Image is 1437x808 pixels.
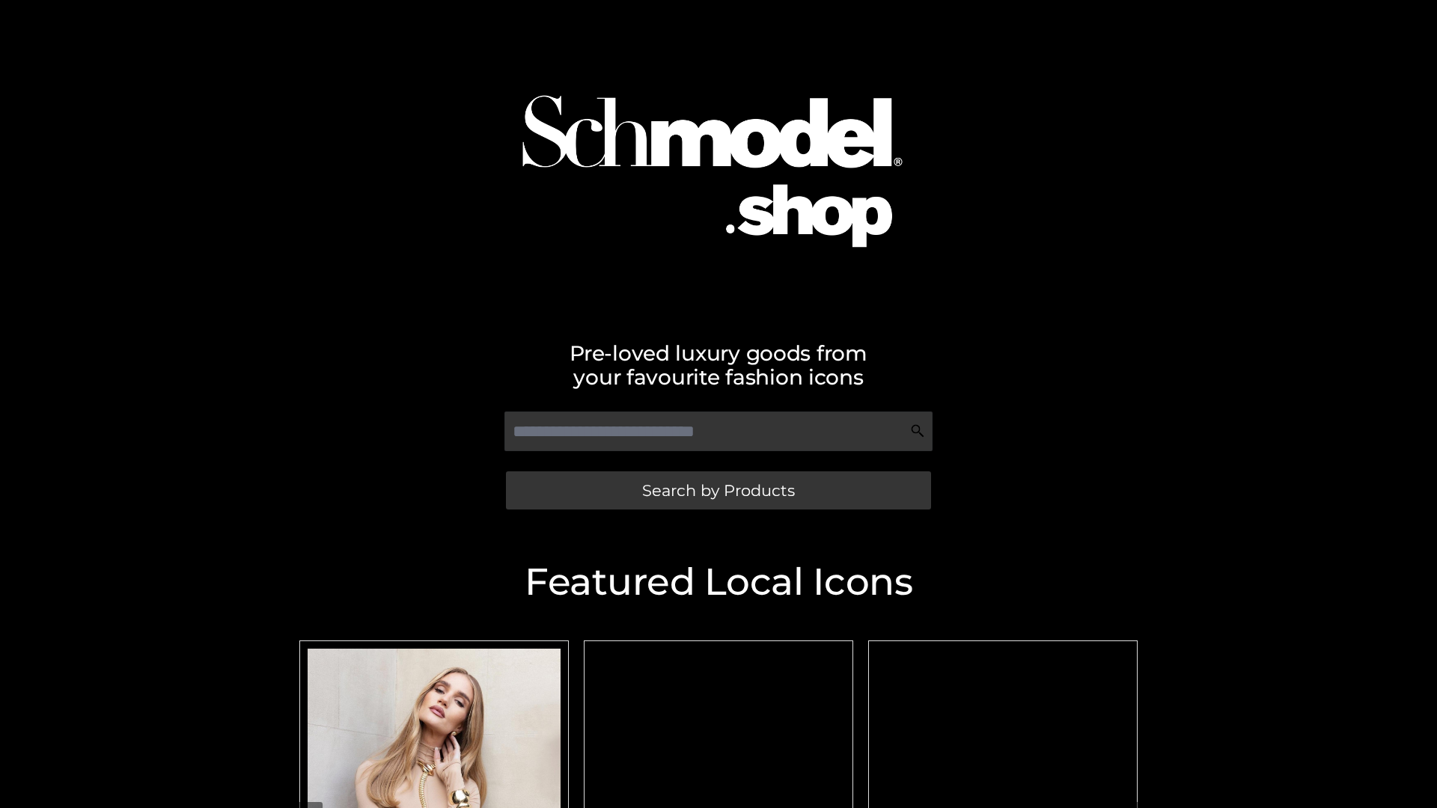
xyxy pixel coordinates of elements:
span: Search by Products [642,483,795,498]
img: Search Icon [910,423,925,438]
a: Search by Products [506,471,931,509]
h2: Featured Local Icons​ [292,563,1145,601]
h2: Pre-loved luxury goods from your favourite fashion icons [292,341,1145,389]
